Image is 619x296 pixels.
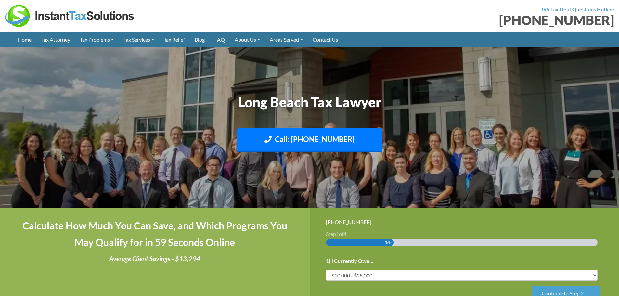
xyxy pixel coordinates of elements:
a: About Us [230,32,265,47]
label: 1) I Currently Owe... [326,258,373,264]
a: Home [13,32,36,47]
a: Areas Served [265,32,308,47]
span: 25% [384,239,392,246]
a: Tax Services [119,32,159,47]
div: [PHONE_NUMBER] [315,14,614,27]
h4: Calculate How Much You Can Save, and Which Programs You May Qualify for in 59 Seconds Online [16,217,293,251]
span: 4 [343,231,346,237]
a: Instant Tax Solutions Logo [5,12,135,18]
a: Tax Relief [159,32,190,47]
div: [PHONE_NUMBER] [326,217,603,226]
a: Blog [190,32,210,47]
i: Average Client Savings - $13,294 [109,255,200,263]
a: FAQ [210,32,230,47]
a: Tax Attorney [36,32,75,47]
img: Instant Tax Solutions Logo [5,5,135,27]
a: Tax Problems [75,32,119,47]
h3: Step of [326,231,603,237]
a: Call: [PHONE_NUMBER] [237,128,382,152]
a: Contact Us [308,32,343,47]
strong: IRS Tax Debt Questions Hotline [542,6,614,12]
span: 1 [336,231,339,237]
h1: Long Beach Tax Lawyer [129,93,490,112]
